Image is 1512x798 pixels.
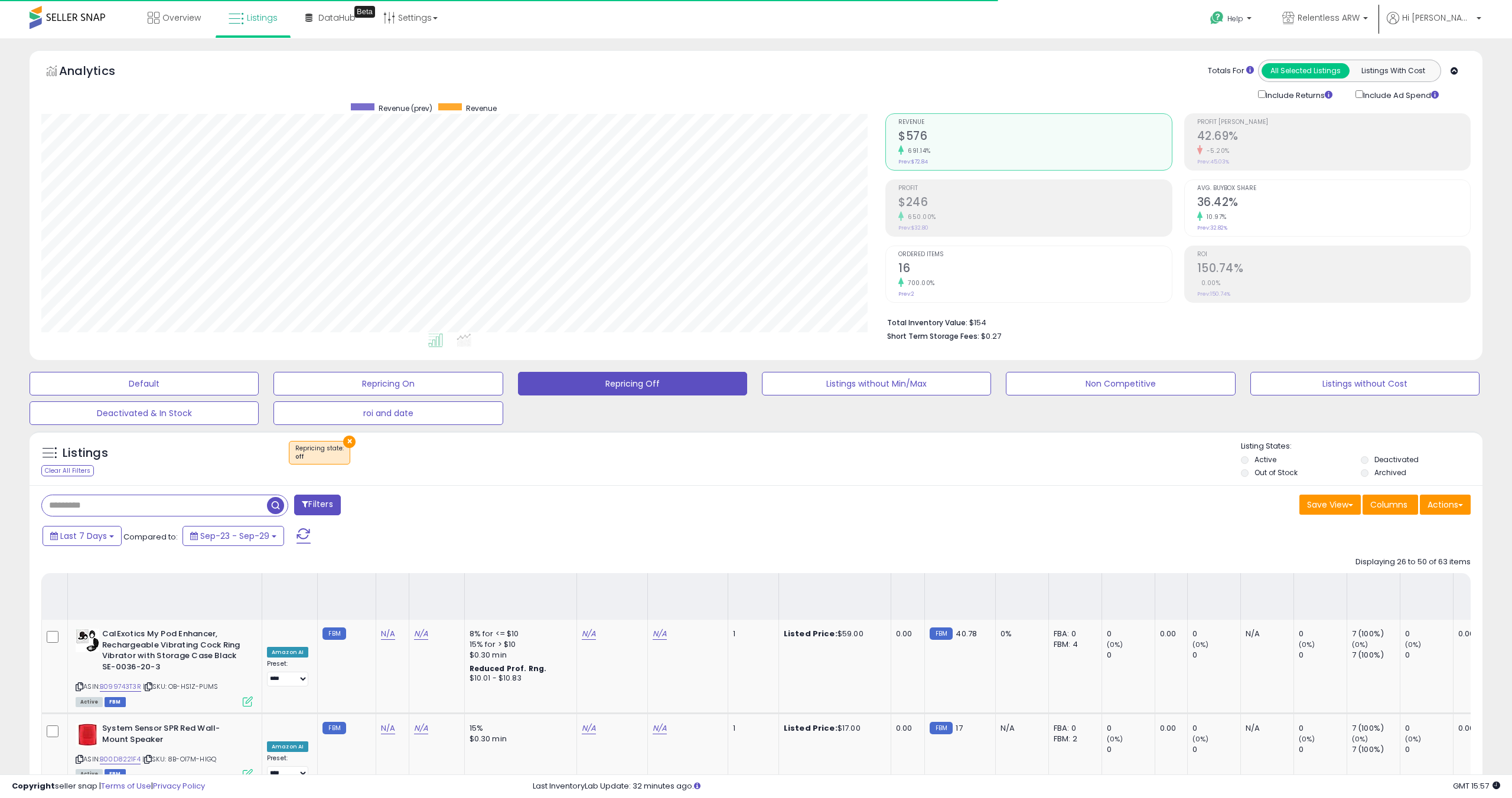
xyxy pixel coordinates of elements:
[414,722,428,734] a: N/A
[1197,195,1470,211] h2: 36.42%
[733,629,770,639] div: 1
[1405,723,1453,734] div: 0
[105,697,126,707] span: FBM
[1107,723,1155,734] div: 0
[1374,454,1419,465] label: Deactivated
[1208,66,1254,77] div: Totals For
[294,495,340,515] button: Filters
[784,628,838,639] b: Listed Price:
[1249,88,1347,102] div: Include Returns
[381,722,395,734] a: N/A
[379,103,432,113] span: Revenue (prev)
[123,531,178,542] span: Compared to:
[1001,723,1039,734] div: N/A
[1054,639,1093,650] div: FBM: 4
[582,628,596,640] a: N/A
[1197,158,1229,165] small: Prev: 45.03%
[1299,744,1347,755] div: 0
[1054,734,1093,744] div: FBM: 2
[1192,744,1240,755] div: 0
[1254,467,1298,478] label: Out of Stock
[898,261,1171,277] h2: 16
[1241,441,1482,452] p: Listing States:
[1402,12,1473,24] span: Hi [PERSON_NAME]
[1197,224,1227,231] small: Prev: 32.82%
[1374,467,1406,478] label: Archived
[1254,454,1276,465] label: Active
[322,722,346,734] small: FBM
[896,629,915,639] div: 0.00
[904,146,931,155] small: 691.14%
[1299,723,1347,734] div: 0
[1349,63,1437,79] button: Listings With Cost
[100,754,141,764] a: B00D8221F4
[1246,629,1285,639] div: N/A
[267,741,308,752] div: Amazon AI
[414,628,428,640] a: N/A
[470,673,568,683] div: $10.01 - $10.83
[1352,629,1400,639] div: 7 (100%)
[1299,495,1361,515] button: Save View
[267,660,308,686] div: Preset:
[930,627,953,640] small: FBM
[1203,212,1227,221] small: 10.97%
[1246,723,1285,734] div: N/A
[784,629,882,639] div: $59.00
[1201,2,1263,38] a: Help
[381,628,395,640] a: N/A
[267,754,308,781] div: Preset:
[153,780,205,792] a: Privacy Policy
[354,6,375,18] div: Tooltip anchor
[59,63,138,82] h5: Analytics
[762,372,991,395] button: Listings without Min/Max
[12,780,55,792] strong: Copyright
[470,734,568,744] div: $0.30 min
[898,195,1171,211] h2: $246
[981,331,1001,342] span: $0.27
[1262,63,1350,79] button: All Selected Listings
[1405,744,1453,755] div: 0
[1107,629,1155,639] div: 0
[200,530,269,542] span: Sep-23 - Sep-29
[318,12,356,24] span: DataHub
[143,682,218,691] span: | SKU: OB-HS1Z-PUMS
[1458,629,1477,639] div: 0.00
[1355,557,1471,568] div: Displaying 26 to 50 of 63 items
[1347,88,1458,102] div: Include Ad Spend
[898,251,1171,258] span: Ordered Items
[1352,723,1400,734] div: 7 (100%)
[887,318,967,328] b: Total Inventory Value:
[1299,650,1347,660] div: 0
[1054,629,1093,639] div: FBA: 0
[1192,650,1240,660] div: 0
[1197,279,1221,287] small: 0.00%
[956,722,962,734] span: 17
[1203,146,1230,155] small: -5.20%
[653,722,667,734] a: N/A
[898,185,1171,192] span: Profit
[470,629,568,639] div: 8% for <= $10
[470,650,568,660] div: $0.30 min
[63,445,108,462] h5: Listings
[1298,12,1360,24] span: Relentless ARW
[295,453,344,461] div: off
[1299,734,1315,744] small: (0%)
[1405,629,1453,639] div: 0
[142,754,216,764] span: | SKU: 8B-OI7M-HIGQ
[1405,640,1422,649] small: (0%)
[1299,629,1347,639] div: 0
[470,663,547,673] b: Reduced Prof. Rng.
[898,119,1171,126] span: Revenue
[247,12,278,24] span: Listings
[1197,119,1470,126] span: Profit [PERSON_NAME]
[102,629,246,675] b: CalExotics My Pod Enhancer, Rechargeable Vibrating Cock Ring Vibrator with Storage Case Black SE-...
[1197,185,1470,192] span: Avg. Buybox Share
[653,628,667,640] a: N/A
[930,722,953,734] small: FBM
[76,697,103,707] span: All listings currently available for purchase on Amazon
[956,628,977,639] span: 40.78
[1387,12,1481,38] a: Hi [PERSON_NAME]
[1370,499,1407,511] span: Columns
[1458,723,1477,734] div: 0.00
[1197,290,1230,297] small: Prev: 150.74%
